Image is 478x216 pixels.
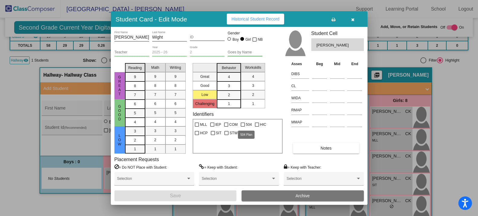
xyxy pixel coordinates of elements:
[260,121,266,128] span: HIC
[170,193,181,198] span: Save
[134,83,136,89] span: 8
[175,101,177,106] span: 6
[114,157,159,162] label: Placement Requests
[252,92,254,97] span: 2
[311,61,329,67] th: Beg
[154,119,156,125] span: 4
[228,74,230,80] span: 4
[291,94,309,103] input: assessment
[154,110,156,116] span: 5
[311,30,364,36] h3: Student Cell
[199,164,238,170] label: = Keep with Student:
[200,129,207,137] span: HCP
[154,146,156,152] span: 1
[321,146,332,151] span: Notes
[228,50,262,55] input: goes by name
[246,121,252,128] span: 504
[228,92,230,98] span: 2
[154,101,156,106] span: 6
[175,92,177,97] span: 7
[245,37,251,42] div: Girl
[216,129,222,137] span: SIT
[134,146,136,152] span: 1
[291,106,309,115] input: assessment
[175,74,177,79] span: 9
[134,74,136,80] span: 9
[252,74,254,79] span: 4
[175,110,177,116] span: 5
[222,65,236,71] span: Behavior
[232,17,280,21] span: Historical Student Record
[200,121,207,128] span: MLL
[170,65,181,70] span: Writing
[329,61,346,67] th: Mid
[114,190,237,201] button: Save
[228,101,230,106] span: 1
[258,36,263,43] span: NB
[117,134,122,146] span: Low
[175,128,177,134] span: 3
[252,101,254,106] span: 1
[175,146,177,152] span: 1
[228,83,230,89] span: 3
[154,92,156,97] span: 7
[134,119,136,125] span: 4
[193,111,213,117] label: Identifiers
[291,118,309,127] input: assessment
[229,121,238,128] span: COM
[232,37,239,42] div: Boy
[175,83,177,88] span: 8
[346,61,364,67] th: End
[242,190,364,201] button: Archive
[296,193,310,198] span: Archive
[229,129,238,137] span: STW
[134,101,136,107] span: 6
[154,83,156,88] span: 8
[291,69,309,78] input: assessment
[228,30,262,36] mat-label: Gender
[293,143,359,154] button: Notes
[154,137,156,143] span: 2
[151,65,159,70] span: Math
[128,65,142,71] span: Reading
[290,61,311,67] th: Asses
[252,83,254,88] span: 3
[114,50,149,55] input: teacher
[291,81,309,91] input: assessment
[215,121,221,128] span: IEP
[114,164,167,170] label: = Do NOT Place with Student:
[116,15,187,23] h3: Student Card - Edit Mode
[154,128,156,134] span: 3
[134,138,136,143] span: 2
[152,50,187,55] input: year
[154,74,156,79] span: 9
[175,137,177,143] span: 2
[227,14,284,24] button: Historical Student Record
[175,119,177,125] span: 4
[134,129,136,134] span: 3
[284,164,321,170] label: = Keep with Teacher:
[134,110,136,116] span: 5
[117,75,122,96] span: Great
[117,104,122,121] span: Good
[316,42,350,48] span: [PERSON_NAME]
[245,65,261,70] span: Workskills
[190,50,225,55] input: grade
[134,92,136,98] span: 7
